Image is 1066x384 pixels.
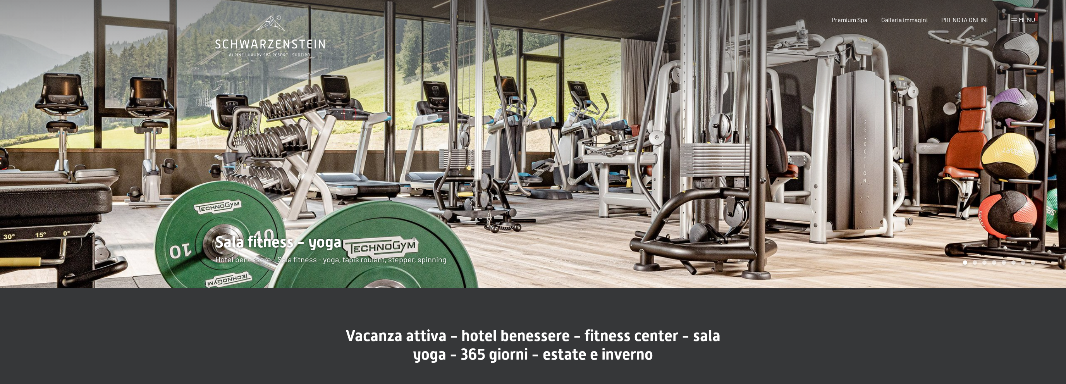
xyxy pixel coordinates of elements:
[963,260,967,265] div: Carousel Page 1 (Current Slide)
[973,260,977,265] div: Carousel Page 2
[1019,16,1035,23] span: Menu
[832,16,867,23] a: Premium Spa
[960,260,1035,265] div: Carousel Pagination
[992,260,996,265] div: Carousel Page 4
[1011,260,1016,265] div: Carousel Page 6
[941,16,990,23] a: PRENOTA ONLINE
[982,260,987,265] div: Carousel Page 3
[1031,260,1035,265] div: Carousel Page 8
[881,16,928,23] a: Galleria immagini
[1002,260,1006,265] div: Carousel Page 5
[1021,260,1025,265] div: Carousel Page 7
[346,327,720,363] span: Vacanza attiva - hotel benessere - fitness center - sala yoga - 365 giorni - estate e inverno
